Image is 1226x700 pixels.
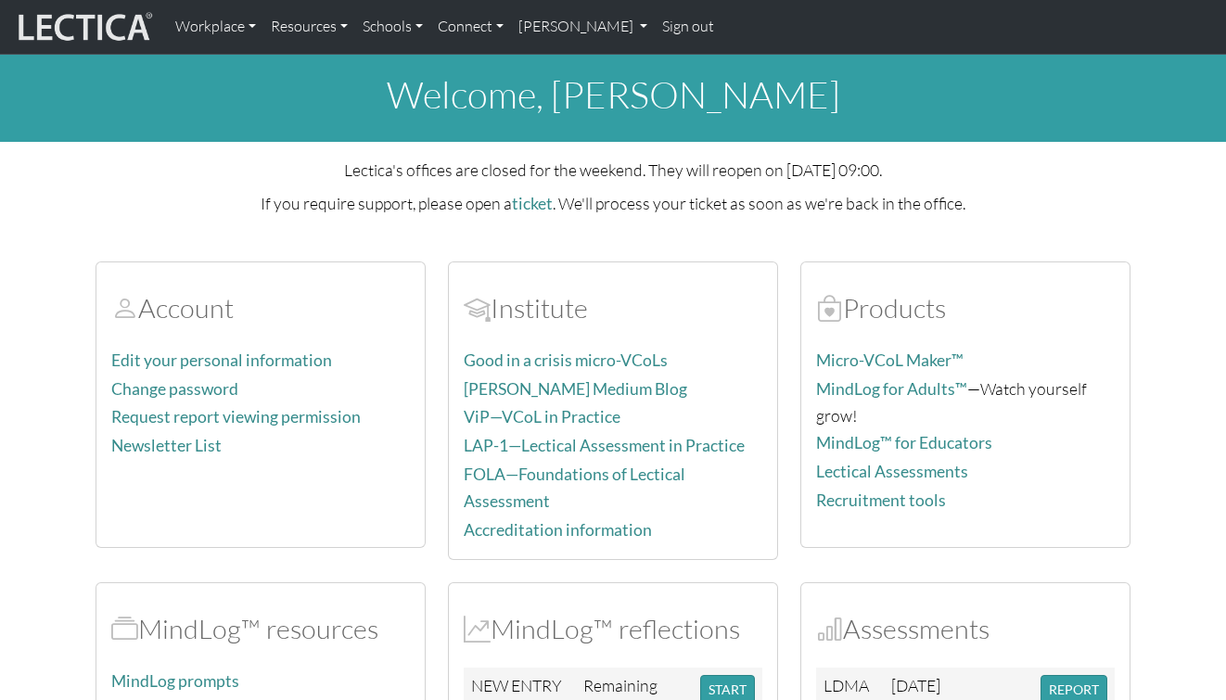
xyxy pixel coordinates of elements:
[111,612,138,645] span: MindLog™ resources
[464,612,491,645] span: MindLog
[512,194,553,213] a: ticket
[111,350,332,370] a: Edit your personal information
[111,379,238,399] a: Change password
[355,7,430,46] a: Schools
[816,292,1115,325] h2: Products
[816,375,1115,428] p: —Watch yourself grow!
[816,350,964,370] a: Micro-VCoL Maker™
[891,675,940,695] span: [DATE]
[464,379,687,399] a: [PERSON_NAME] Medium Blog
[511,7,655,46] a: [PERSON_NAME]
[464,350,668,370] a: Good in a crisis micro-VCoLs
[816,613,1115,645] h2: Assessments
[96,157,1130,183] p: Lectica's offices are closed for the weekend. They will reopen on [DATE] 09:00.
[111,613,410,645] h2: MindLog™ resources
[430,7,511,46] a: Connect
[96,190,1130,217] p: If you require support, please open a . We'll process your ticket as soon as we're back in the of...
[111,407,361,426] a: Request report viewing permission
[816,291,843,325] span: Products
[464,465,685,511] a: FOLA—Foundations of Lectical Assessment
[464,292,762,325] h2: Institute
[111,671,239,691] a: MindLog prompts
[14,9,153,45] img: lecticalive
[816,490,946,510] a: Recruitment tools
[816,462,968,481] a: Lectical Assessments
[111,292,410,325] h2: Account
[464,436,745,455] a: LAP-1—Lectical Assessment in Practice
[111,291,138,325] span: Account
[816,433,992,452] a: MindLog™ for Educators
[111,436,222,455] a: Newsletter List
[464,613,762,645] h2: MindLog™ reflections
[464,407,620,426] a: ViP—VCoL in Practice
[816,612,843,645] span: Assessments
[464,520,652,540] a: Accreditation information
[263,7,355,46] a: Resources
[464,291,491,325] span: Account
[655,7,722,46] a: Sign out
[816,379,967,399] a: MindLog for Adults™
[168,7,263,46] a: Workplace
